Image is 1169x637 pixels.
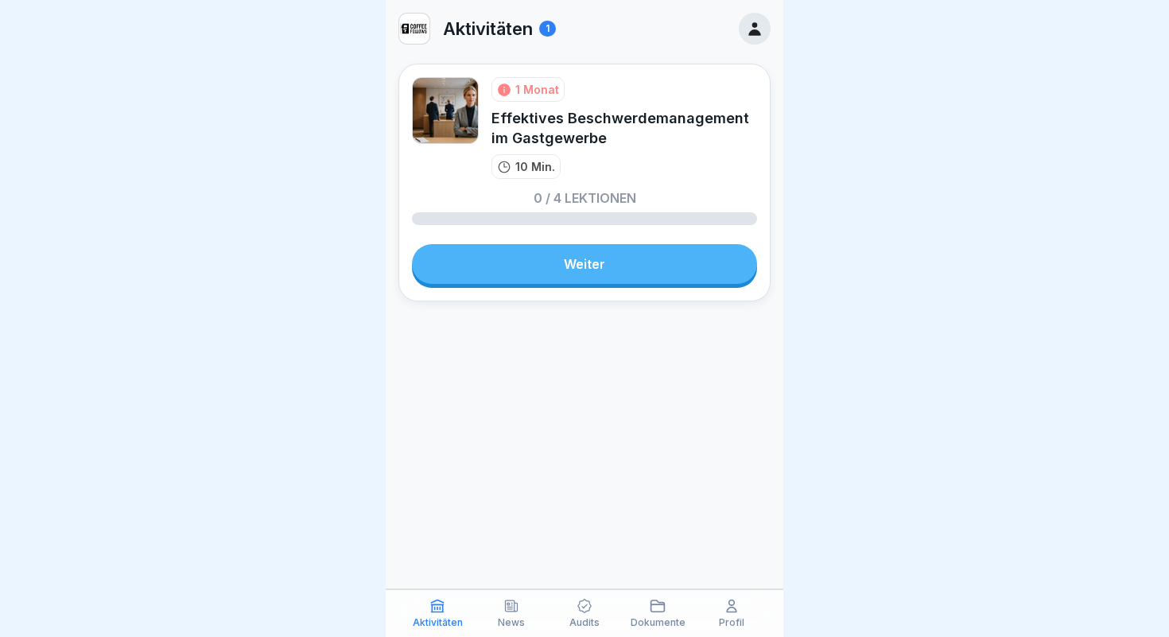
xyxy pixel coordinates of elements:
[515,158,555,175] p: 10 Min.
[443,18,533,39] p: Aktivitäten
[498,617,525,628] p: News
[491,108,757,148] div: Effektives Beschwerdemanagement im Gastgewerbe
[412,77,479,144] img: wozvs6mymkm2j3gvg5com6wo.png
[515,81,559,98] div: 1 Monat
[539,21,556,37] div: 1
[569,617,600,628] p: Audits
[399,14,429,44] img: qseofouj91z1f4yix4uzne48.png
[413,617,463,628] p: Aktivitäten
[719,617,744,628] p: Profil
[631,617,685,628] p: Dokumente
[534,192,636,204] p: 0 / 4 Lektionen
[412,244,757,284] a: Weiter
